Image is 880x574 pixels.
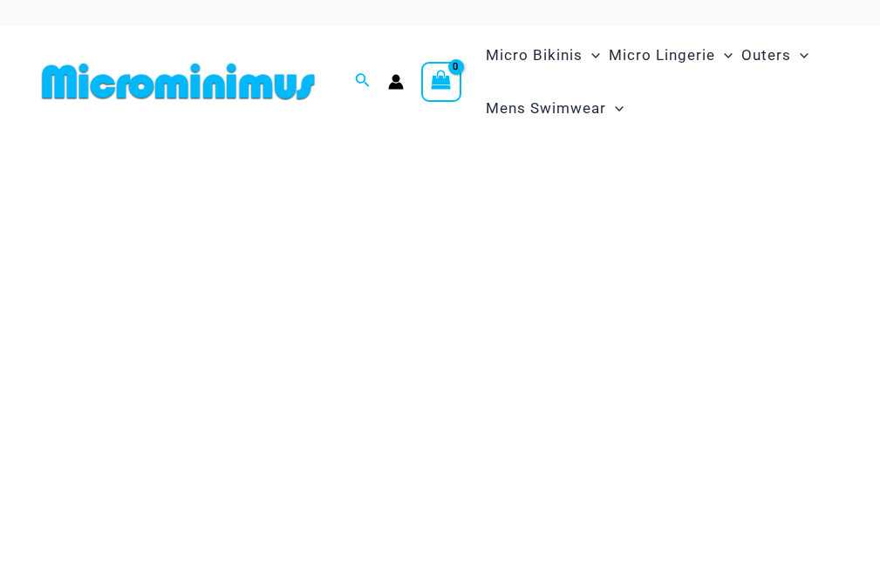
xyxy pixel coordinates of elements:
[609,33,715,78] span: Micro Lingerie
[481,82,628,135] a: Mens SwimwearMenu ToggleMenu Toggle
[421,62,461,102] a: View Shopping Cart, empty
[35,62,322,101] img: MM SHOP LOGO FLAT
[715,33,733,78] span: Menu Toggle
[604,29,737,82] a: Micro LingerieMenu ToggleMenu Toggle
[486,86,606,131] span: Mens Swimwear
[388,74,404,90] a: Account icon link
[741,33,791,78] span: Outers
[791,33,808,78] span: Menu Toggle
[355,71,371,92] a: Search icon link
[606,86,624,131] span: Menu Toggle
[481,29,604,82] a: Micro BikinisMenu ToggleMenu Toggle
[583,33,600,78] span: Menu Toggle
[486,33,583,78] span: Micro Bikinis
[479,26,845,138] nav: Site Navigation
[737,29,813,82] a: OutersMenu ToggleMenu Toggle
